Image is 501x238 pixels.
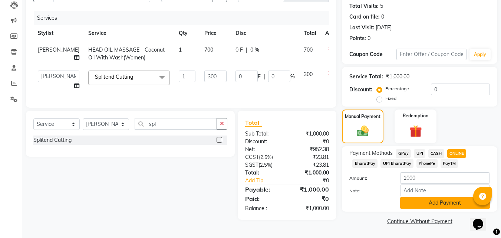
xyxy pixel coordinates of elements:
[84,25,174,42] th: Service
[349,35,366,42] div: Points:
[135,118,217,130] input: Search or Scan
[245,154,259,160] span: CGST
[396,149,411,158] span: GPay
[469,49,491,60] button: Apply
[287,185,334,194] div: ₹1,000.00
[33,25,84,42] th: Stylist
[264,73,265,81] span: |
[299,25,321,42] th: Total
[287,161,334,169] div: ₹23.81
[380,2,383,10] div: 5
[231,25,299,42] th: Disc
[400,185,490,196] input: Add Note
[287,194,334,203] div: ₹0
[380,159,413,168] span: UPI BharatPay
[245,119,262,127] span: Total
[428,149,444,158] span: CASH
[396,49,467,60] input: Enter Offer / Coupon Code
[250,46,259,54] span: 0 %
[245,162,258,168] span: SGST
[200,25,231,42] th: Price
[240,161,287,169] div: ( )
[287,138,334,146] div: ₹0
[240,185,287,194] div: Payable:
[33,136,72,144] div: Splitend Cutting
[287,146,334,153] div: ₹952.38
[133,74,136,80] a: x
[240,169,287,177] div: Total:
[349,149,393,157] span: Payment Methods
[343,218,496,225] a: Continue Without Payment
[349,13,380,21] div: Card on file:
[290,73,295,81] span: %
[88,46,165,61] span: HEAD OIL MASSAGE - Coconut Oil With Wash(Women)
[349,50,396,58] div: Coupon Code
[304,71,313,78] span: 300
[400,197,490,209] button: Add Payment
[38,46,79,53] span: [PERSON_NAME]
[287,153,334,161] div: ₹23.81
[353,124,372,138] img: _cash.svg
[304,46,313,53] span: 700
[179,46,182,53] span: 1
[416,159,438,168] span: PhonePe
[240,153,287,161] div: ( )
[400,172,490,184] input: Amount
[470,208,494,231] iframe: chat widget
[447,149,467,158] span: ONLINE
[235,46,243,54] span: 0 F
[287,169,334,177] div: ₹1,000.00
[352,159,378,168] span: BharatPay
[260,154,271,160] span: 2.5%
[295,177,335,185] div: ₹0
[258,73,261,81] span: F
[344,175,394,182] label: Amount:
[349,73,383,81] div: Service Total:
[95,74,133,80] span: Splitend Cutting
[349,86,372,94] div: Discount:
[385,95,396,102] label: Fixed
[204,46,213,53] span: 700
[240,177,295,185] a: Add Tip
[381,13,384,21] div: 0
[34,11,334,25] div: Services
[386,73,409,81] div: ₹1,000.00
[376,24,392,32] div: [DATE]
[246,46,247,54] span: |
[287,205,334,212] div: ₹1,000.00
[240,130,287,138] div: Sub Total:
[260,162,271,168] span: 2.5%
[240,146,287,153] div: Net:
[406,124,426,139] img: _gift.svg
[385,85,409,92] label: Percentage
[240,205,287,212] div: Balance :
[349,24,374,32] div: Last Visit:
[414,149,425,158] span: UPI
[321,25,345,42] th: Action
[287,130,334,138] div: ₹1,000.00
[240,138,287,146] div: Discount:
[349,2,379,10] div: Total Visits:
[367,35,370,42] div: 0
[344,188,394,194] label: Note:
[403,113,428,119] label: Redemption
[441,159,458,168] span: PayTM
[345,113,380,120] label: Manual Payment
[174,25,200,42] th: Qty
[240,194,287,203] div: Paid:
